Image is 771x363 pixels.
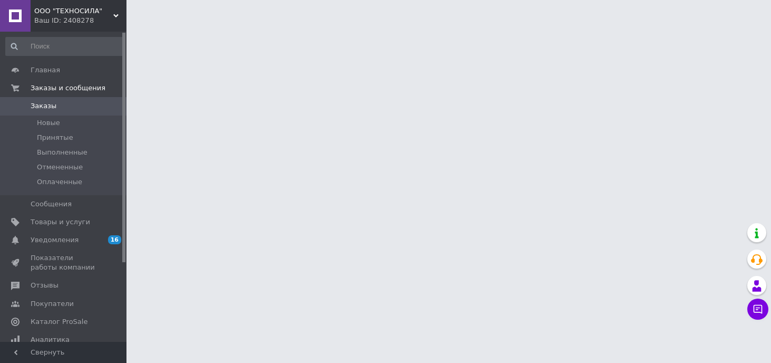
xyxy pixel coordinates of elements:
[37,133,73,142] span: Принятые
[37,148,87,157] span: Выполненные
[747,299,768,320] button: Чат с покупателем
[31,281,58,290] span: Отзывы
[31,217,90,227] span: Товары и услуги
[31,83,105,93] span: Заказы и сообщения
[34,16,126,25] div: Ваш ID: 2408278
[31,253,97,272] span: Показатели работы компании
[31,335,70,345] span: Аналитика
[108,235,121,244] span: 16
[37,118,60,128] span: Новые
[37,177,82,187] span: Оплаченные
[31,65,60,75] span: Главная
[31,299,74,309] span: Покупатели
[31,317,87,327] span: Каталог ProSale
[31,199,72,209] span: Сообщения
[5,37,124,56] input: Поиск
[34,6,113,16] span: ООО "ТЕХНОСИЛА"
[31,235,79,245] span: Уведомления
[31,101,56,111] span: Заказы
[37,163,83,172] span: Отмененные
